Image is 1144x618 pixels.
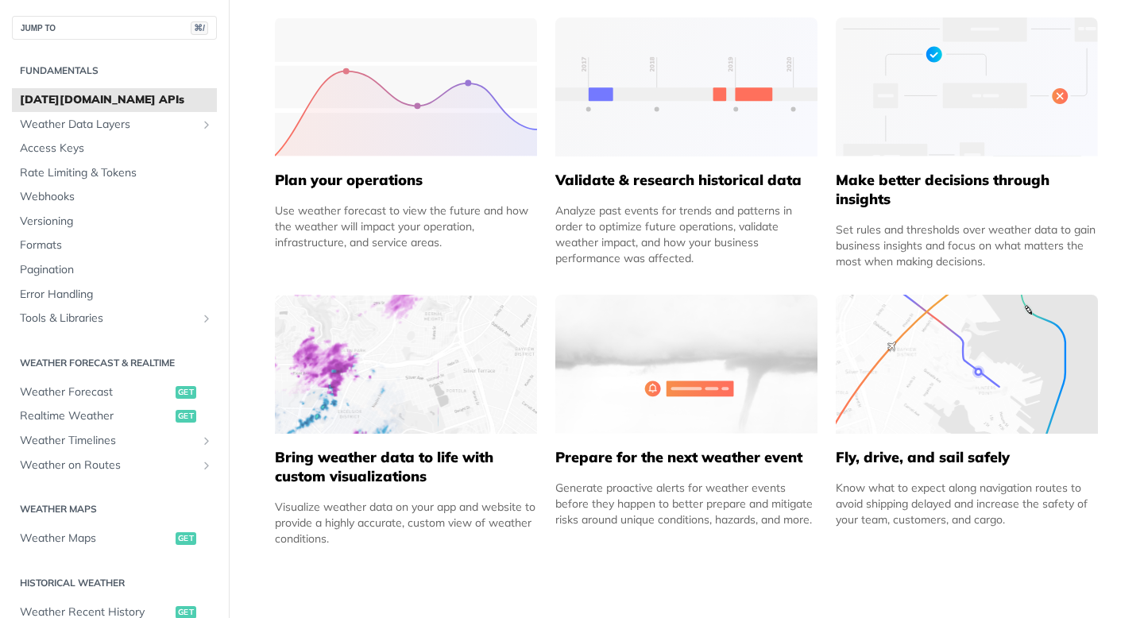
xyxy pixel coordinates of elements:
img: 2c0a313-group-496-12x.svg [555,295,817,434]
span: Webhooks [20,189,213,205]
h2: Weather Maps [12,502,217,516]
span: Formats [20,238,213,253]
a: Error Handling [12,283,217,307]
div: Visualize weather data on your app and website to provide a highly accurate, custom view of weath... [275,499,537,547]
h5: Bring weather data to life with custom visualizations [275,448,537,486]
span: Weather Data Layers [20,117,196,133]
button: Show subpages for Tools & Libraries [200,312,213,325]
span: Pagination [20,262,213,278]
h5: Prepare for the next weather event [555,448,817,467]
h5: Make better decisions through insights [836,171,1098,209]
span: Realtime Weather [20,408,172,424]
div: Set rules and thresholds over weather data to gain business insights and focus on what matters th... [836,222,1098,269]
a: [DATE][DOMAIN_NAME] APIs [12,88,217,112]
div: Know what to expect along navigation routes to avoid shipping delayed and increase the safety of ... [836,480,1098,527]
button: Show subpages for Weather on Routes [200,459,213,472]
span: get [176,532,196,545]
span: Error Handling [20,287,213,303]
a: Tools & LibrariesShow subpages for Tools & Libraries [12,307,217,330]
span: get [176,386,196,399]
span: Access Keys [20,141,213,156]
a: Weather on RoutesShow subpages for Weather on Routes [12,454,217,477]
span: Versioning [20,214,213,230]
a: Weather Data LayersShow subpages for Weather Data Layers [12,113,217,137]
span: Weather Maps [20,531,172,547]
span: get [176,410,196,423]
span: [DATE][DOMAIN_NAME] APIs [20,92,213,108]
button: Show subpages for Weather Data Layers [200,118,213,131]
div: Generate proactive alerts for weather events before they happen to better prepare and mitigate ri... [555,480,817,527]
img: 994b3d6-mask-group-32x.svg [836,295,1098,434]
div: Use weather forecast to view the future and how the weather will impact your operation, infrastru... [275,203,537,250]
button: JUMP TO⌘/ [12,16,217,40]
a: Pagination [12,258,217,282]
button: Show subpages for Weather Timelines [200,435,213,447]
h2: Weather Forecast & realtime [12,356,217,370]
a: Weather TimelinesShow subpages for Weather Timelines [12,429,217,453]
span: Rate Limiting & Tokens [20,165,213,181]
a: Webhooks [12,185,217,209]
a: Rate Limiting & Tokens [12,161,217,185]
img: 13d7ca0-group-496-2.svg [555,17,817,156]
a: Versioning [12,210,217,234]
a: Weather Forecastget [12,380,217,404]
a: Access Keys [12,137,217,160]
img: a22d113-group-496-32x.svg [836,17,1098,156]
span: ⌘/ [191,21,208,35]
h2: Historical Weather [12,576,217,590]
h5: Plan your operations [275,171,537,190]
span: Weather on Routes [20,458,196,473]
div: Analyze past events for trends and patterns in order to optimize future operations, validate weat... [555,203,817,266]
img: 4463876-group-4982x.svg [275,295,537,434]
a: Weather Mapsget [12,527,217,550]
h5: Validate & research historical data [555,171,817,190]
h2: Fundamentals [12,64,217,78]
span: Weather Forecast [20,384,172,400]
h5: Fly, drive, and sail safely [836,448,1098,467]
a: Realtime Weatherget [12,404,217,428]
span: Tools & Libraries [20,311,196,326]
span: Weather Timelines [20,433,196,449]
a: Formats [12,234,217,257]
img: 39565e8-group-4962x.svg [275,17,537,156]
